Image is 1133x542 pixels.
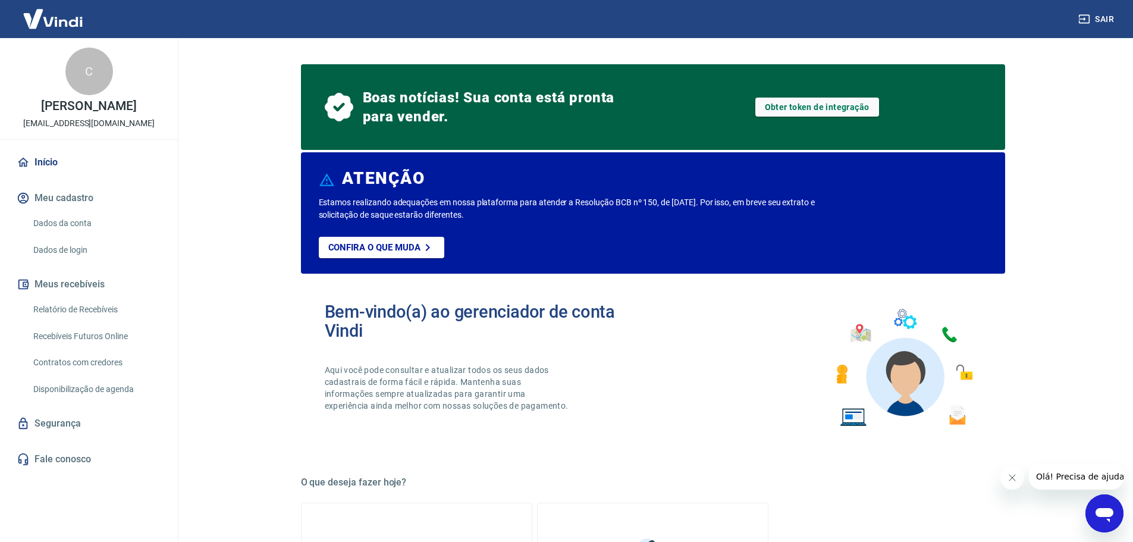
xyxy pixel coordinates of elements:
p: [EMAIL_ADDRESS][DOMAIN_NAME] [23,117,155,130]
button: Sair [1076,8,1119,30]
div: C [65,48,113,95]
img: Imagem de um avatar masculino com diversos icones exemplificando as funcionalidades do gerenciado... [826,302,981,434]
p: Estamos realizando adequações em nossa plataforma para atender a Resolução BCB nº 150, de [DATE].... [319,196,853,221]
a: Fale conosco [14,446,164,472]
h5: O que deseja fazer hoje? [301,477,1005,488]
p: Aqui você pode consultar e atualizar todos os seus dados cadastrais de forma fácil e rápida. Mant... [325,364,571,412]
button: Meu cadastro [14,185,164,211]
a: Início [14,149,164,176]
a: Dados de login [29,238,164,262]
iframe: Mensagem da empresa [1029,463,1123,490]
span: Boas notícias! Sua conta está pronta para vender. [363,88,620,126]
a: Dados da conta [29,211,164,236]
button: Meus recebíveis [14,271,164,297]
p: Confira o que muda [328,242,420,253]
iframe: Fechar mensagem [1000,466,1024,490]
a: Contratos com credores [29,350,164,375]
p: [PERSON_NAME] [41,100,136,112]
img: Vindi [14,1,92,37]
a: Obter token de integração [755,98,879,117]
iframe: Botão para abrir a janela de mensagens [1085,494,1123,532]
a: Confira o que muda [319,237,444,258]
h6: ATENÇÃO [342,173,425,184]
h2: Bem-vindo(a) ao gerenciador de conta Vindi [325,302,653,340]
a: Segurança [14,411,164,437]
a: Recebíveis Futuros Online [29,324,164,349]
a: Disponibilização de agenda [29,377,164,402]
a: Relatório de Recebíveis [29,297,164,322]
span: Olá! Precisa de ajuda? [7,8,100,18]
